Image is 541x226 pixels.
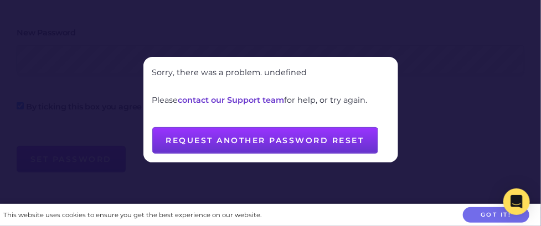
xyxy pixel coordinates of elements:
[152,127,378,154] button: Request another password reset
[178,95,285,105] a: contact our Support team
[503,188,530,215] div: Open Intercom Messenger
[3,209,261,221] div: This website uses cookies to ensure you get the best experience on our website.
[152,66,389,80] p: Sorry, there was a problem. undefined
[463,207,529,223] button: Got it!
[152,93,389,108] p: Please for help, or try again.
